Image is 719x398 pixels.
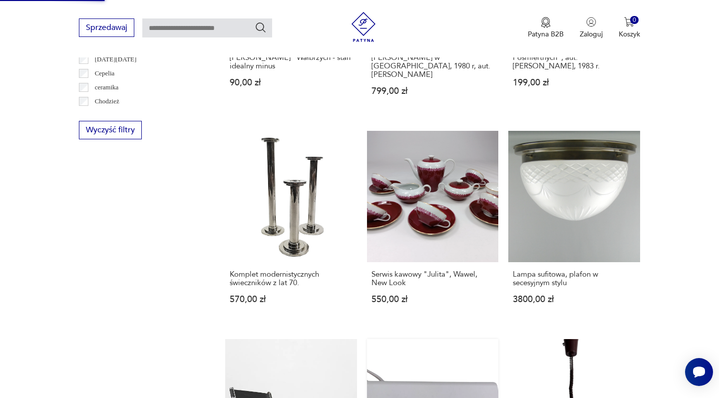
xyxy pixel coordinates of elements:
a: Sprzedawaj [79,25,134,32]
p: Chodzież [95,96,119,107]
iframe: Smartsupp widget button [685,358,713,386]
button: Wyczyść filtry [79,121,142,139]
button: Patyna B2B [528,17,564,39]
p: 570,00 zł [230,295,352,304]
button: Zaloguj [580,17,603,39]
h3: Serwis kawowy "Julita", Wawel, New Look [371,270,494,287]
p: 3800,00 zł [513,295,635,304]
button: Szukaj [255,21,267,33]
h3: Cukiernica bez wieczka z serwisu "[PERSON_NAME]" Wałbrzych - stan idealny minus [230,45,352,70]
a: Serwis kawowy "Julita", Wawel, New LookSerwis kawowy "Julita", Wawel, New Look550,00 zł [367,131,498,323]
h3: Lampa sufitowa, plafon w secesyjnym stylu [513,270,635,287]
img: Patyna - sklep z meblami i dekoracjami vintage [349,12,378,42]
div: 0 [630,16,639,24]
button: Sprzedawaj [79,18,134,37]
p: 799,00 zł [371,87,494,95]
p: Zaloguj [580,29,603,39]
p: ceramika [95,82,119,93]
p: 550,00 zł [371,295,494,304]
h3: Plakat do wystawy Photomontages [PERSON_NAME] w [GEOGRAPHIC_DATA], 1980 r, aut. [PERSON_NAME] [371,45,494,79]
a: Komplet modernistycznych świeczników z lat 70.Komplet modernistycznych świeczników z lat 70.570,0... [225,131,357,323]
img: Ikona medalu [541,17,551,28]
h3: Komplet modernistycznych świeczników z lat 70. [230,270,352,287]
p: Cepelia [95,68,115,79]
img: Ikonka użytkownika [586,17,596,27]
a: Lampa sufitowa, plafon w secesyjnym styluLampa sufitowa, plafon w secesyjnym stylu3800,00 zł [508,131,640,323]
p: Ćmielów [95,110,119,121]
p: [DATE][DATE] [95,54,137,65]
h3: Plakat ""Zdziczenie obyczajów Pośmiertnych", aut. [PERSON_NAME], 1983 r. [513,45,635,70]
img: Ikona koszyka [624,17,634,27]
button: 0Koszyk [619,17,640,39]
a: Ikona medaluPatyna B2B [528,17,564,39]
p: Koszyk [619,29,640,39]
p: 90,00 zł [230,78,352,87]
p: Patyna B2B [528,29,564,39]
p: 199,00 zł [513,78,635,87]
